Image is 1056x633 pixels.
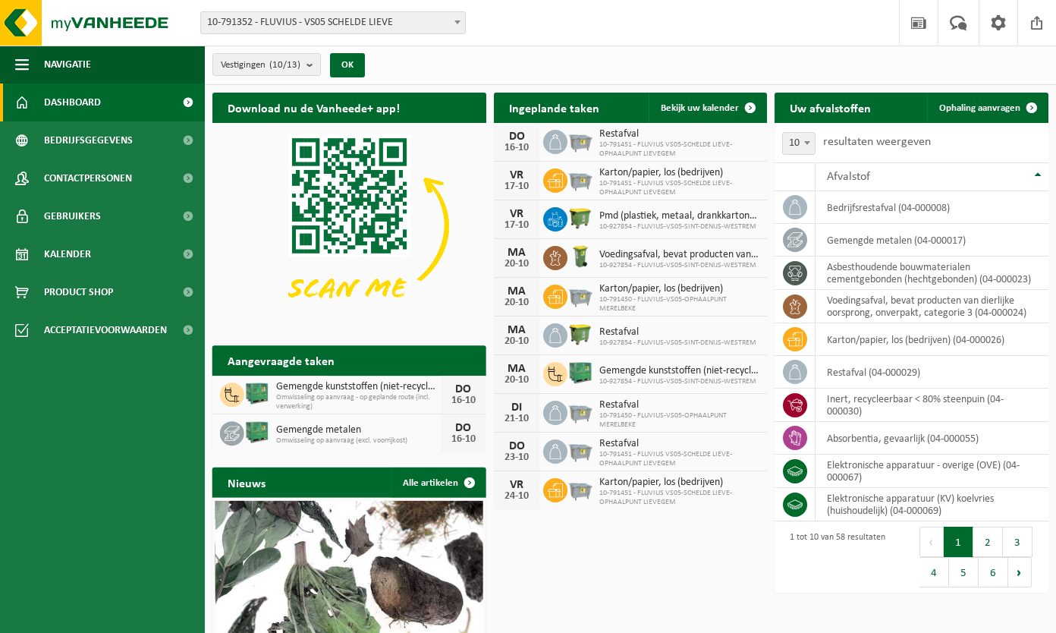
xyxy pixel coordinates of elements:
[501,247,532,259] div: MA
[501,208,532,220] div: VR
[599,339,756,348] span: 10-927854 - FLUVIUS-VS05-SINT-DENIJS-WESTREM
[599,222,760,231] span: 10-927854 - FLUVIUS-VS05-SINT-DENIJS-WESTREM
[501,259,532,269] div: 20-10
[44,235,91,273] span: Kalender
[276,381,441,393] span: Gemengde kunststoffen (niet-recycleerbaar), exclusief pvc
[501,169,532,181] div: VR
[823,136,931,148] label: resultaten weergeven
[276,424,441,436] span: Gemengde metalen
[212,53,321,76] button: Vestigingen(10/13)
[567,476,593,502] img: WB-2500-GAL-GY-01
[501,491,532,502] div: 24-10
[816,422,1048,455] td: absorbentia, gevaarlijk (04-000055)
[567,398,593,424] img: WB-2500-GAL-GY-01
[1008,557,1032,587] button: Next
[919,527,944,557] button: Previous
[783,133,815,154] span: 10
[599,489,760,507] span: 10-791451 - FLUVIUS VS05-SCHELDE LIEVE-OPHAALPUNT LIEVEGEM
[567,205,593,231] img: WB-1100-HPE-GN-50
[649,93,765,123] a: Bekijk uw kalender
[816,389,1048,422] td: inert, recycleerbaar < 80% steenpuin (04-000030)
[494,93,614,122] h2: Ingeplande taken
[927,93,1047,123] a: Ophaling aanvragen
[827,171,870,183] span: Afvalstof
[269,60,300,70] count: (10/13)
[599,365,760,377] span: Gemengde kunststoffen (niet-recycleerbaar), exclusief pvc
[599,261,760,270] span: 10-927854 - FLUVIUS-VS05-SINT-DENIJS-WESTREM
[501,375,532,386] div: 20-10
[599,179,760,197] span: 10-791451 - FLUVIUS VS05-SCHELDE LIEVE-OPHAALPUNT LIEVEGEM
[200,11,466,34] span: 10-791352 - FLUVIUS - VS05 SCHELDE LIEVE
[816,290,1048,323] td: voedingsafval, bevat producten van dierlijke oorsprong, onverpakt, categorie 3 (04-000024)
[44,121,133,159] span: Bedrijfsgegevens
[599,140,760,159] span: 10-791451 - FLUVIUS VS05-SCHELDE LIEVE-OPHAALPUNT LIEVEGEM
[599,283,760,295] span: Karton/papier, los (bedrijven)
[599,249,760,261] span: Voedingsafval, bevat producten van dierlijke oorsprong, onverpakt, categorie 3
[949,557,979,587] button: 5
[599,167,760,179] span: Karton/papier, los (bedrijven)
[448,434,479,445] div: 16-10
[816,356,1048,389] td: restafval (04-000029)
[816,257,1048,290] td: asbesthoudende bouwmaterialen cementgebonden (hechtgebonden) (04-000023)
[816,488,1048,521] td: elektronische apparatuur (KV) koelvries (huishoudelijk) (04-000069)
[567,437,593,463] img: WB-2500-GAL-GY-01
[501,336,532,347] div: 20-10
[973,527,1003,557] button: 2
[567,282,593,308] img: WB-2500-GAL-GY-01
[599,411,760,430] span: 10-791450 - FLUVIUS-VS05-OPHAALPUNT MERELBEKE
[221,54,300,77] span: Vestigingen
[501,402,532,414] div: DI
[567,321,593,347] img: WB-1100-HPE-GN-50
[212,345,350,375] h2: Aangevraagde taken
[330,53,365,77] button: OK
[775,93,886,122] h2: Uw afvalstoffen
[501,440,532,452] div: DO
[599,438,760,450] span: Restafval
[782,132,816,155] span: 10
[567,244,593,269] img: WB-0140-HPE-GN-50
[599,326,756,339] span: Restafval
[1003,527,1032,557] button: 3
[501,414,532,424] div: 21-10
[979,557,1008,587] button: 6
[448,422,479,434] div: DO
[599,399,760,411] span: Restafval
[501,452,532,463] div: 23-10
[816,455,1048,488] td: elektronische apparatuur - overige (OVE) (04-000067)
[599,477,760,489] span: Karton/papier, los (bedrijven)
[212,123,486,329] img: Download de VHEPlus App
[212,468,281,497] h2: Nieuws
[44,83,101,121] span: Dashboard
[567,128,593,153] img: WB-2500-GAL-GY-01
[448,395,479,406] div: 16-10
[244,380,270,406] img: PB-HB-1400-HPE-GN-01
[44,46,91,83] span: Navigatie
[501,285,532,298] div: MA
[201,12,465,33] span: 10-791352 - FLUVIUS - VS05 SCHELDE LIEVE
[44,159,132,197] span: Contactpersonen
[599,210,760,222] span: Pmd (plastiek, metaal, drankkartons) (bedrijven)
[276,393,441,411] span: Omwisseling op aanvraag - op geplande route (incl. verwerking)
[44,311,167,349] span: Acceptatievoorwaarden
[501,131,532,143] div: DO
[599,450,760,468] span: 10-791451 - FLUVIUS VS05-SCHELDE LIEVE-OPHAALPUNT LIEVEGEM
[448,383,479,395] div: DO
[501,479,532,491] div: VR
[567,360,593,386] img: PB-HB-1400-HPE-GN-01
[816,191,1048,224] td: bedrijfsrestafval (04-000008)
[782,525,885,589] div: 1 tot 10 van 58 resultaten
[599,128,760,140] span: Restafval
[816,224,1048,257] td: gemengde metalen (04-000017)
[276,436,441,446] span: Omwisseling op aanvraag (excl. voorrijkost)
[244,419,270,445] img: PB-HB-1400-HPE-GN-01
[501,298,532,308] div: 20-10
[919,557,949,587] button: 4
[939,103,1020,113] span: Ophaling aanvragen
[599,377,760,386] span: 10-927854 - FLUVIUS-VS05-SINT-DENIJS-WESTREM
[501,363,532,375] div: MA
[816,323,1048,356] td: karton/papier, los (bedrijven) (04-000026)
[567,166,593,192] img: WB-2500-GAL-GY-01
[44,273,113,311] span: Product Shop
[501,143,532,153] div: 16-10
[501,324,532,336] div: MA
